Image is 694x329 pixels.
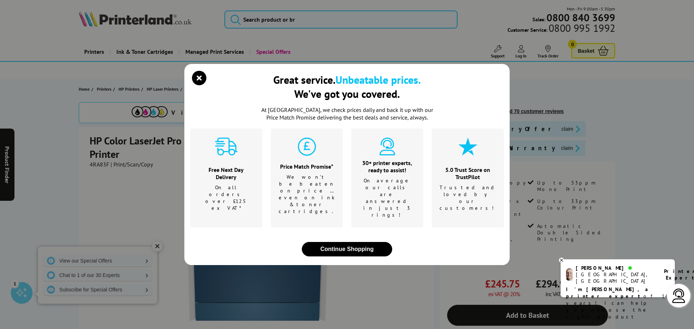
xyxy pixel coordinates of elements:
p: On average our calls are answered in just 3 rings! [360,177,415,218]
p: At [GEOGRAPHIC_DATA], we check prices daily and back it up with our Price Match Promise deliverin... [257,106,437,121]
p: Trusted and loved by our customers! [440,184,496,212]
b: Unbeatable prices. [335,73,421,87]
button: close modal [302,242,392,256]
img: user-headset-light.svg [672,289,686,303]
div: Great service. We've got you covered. [273,73,421,101]
p: On all orders over £125 ex VAT* [199,184,253,212]
div: Free Next Day Delivery [199,166,253,181]
img: ashley-livechat.png [566,268,573,281]
button: close modal [194,73,205,83]
div: 5.0 Trust Score on TrustPilot [440,166,496,181]
div: [PERSON_NAME] [576,265,655,271]
div: [GEOGRAPHIC_DATA], [GEOGRAPHIC_DATA] [576,271,655,284]
p: We won't be beaten on price …even on ink & toner cartridges. [279,174,335,215]
b: I'm [PERSON_NAME], a printer expert [566,286,650,299]
div: 30+ printer experts, ready to assist! [360,159,415,174]
p: of 14 years! I can help you choose the right product [566,286,669,320]
div: Price Match Promise* [279,163,335,170]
